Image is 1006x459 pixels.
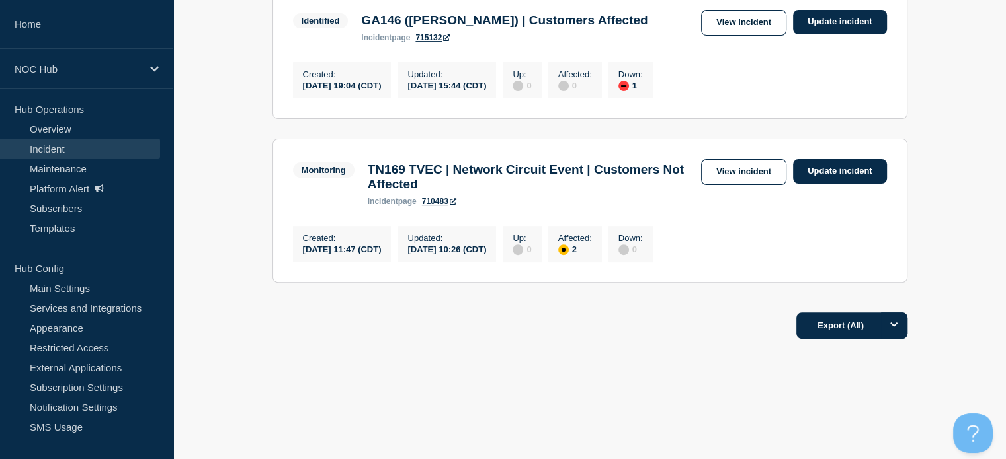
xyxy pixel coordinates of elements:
span: Identified [293,13,349,28]
p: Affected : [558,69,592,79]
p: Updated : [407,69,486,79]
a: Update incident [793,159,887,184]
span: incident [368,197,398,206]
div: disabled [513,244,523,255]
div: [DATE] 10:26 (CDT) [407,243,486,254]
div: 2 [558,243,592,255]
a: View incident [701,159,786,185]
p: Created : [303,69,382,79]
p: Affected : [558,233,592,243]
iframe: Help Scout Beacon - Open [953,413,993,453]
p: Up : [513,69,531,79]
div: disabled [618,244,629,255]
h3: GA146 ([PERSON_NAME]) | Customers Affected [361,13,648,28]
div: affected [558,244,569,255]
div: disabled [558,81,569,91]
h3: TN169 TVEC | Network Circuit Event | Customers Not Affected [368,162,694,192]
button: Options [881,312,907,339]
div: down [618,81,629,91]
p: Created : [303,233,382,243]
div: 0 [558,79,592,91]
div: [DATE] 11:47 (CDT) [303,243,382,254]
p: Down : [618,69,643,79]
div: disabled [513,81,523,91]
div: 1 [618,79,643,91]
p: Down : [618,233,643,243]
a: 710483 [422,197,456,206]
p: Up : [513,233,531,243]
p: page [361,33,410,42]
div: [DATE] 15:44 (CDT) [407,79,486,90]
div: 0 [513,243,531,255]
a: View incident [701,10,786,36]
span: Monitoring [293,162,355,178]
button: Export (All) [796,312,907,339]
div: 0 [513,79,531,91]
p: Updated : [407,233,486,243]
span: incident [361,33,392,42]
a: Update incident [793,10,887,34]
p: page [368,197,417,206]
div: 0 [618,243,643,255]
div: [DATE] 19:04 (CDT) [303,79,382,90]
a: 715132 [415,33,450,42]
p: NOC Hub [15,63,142,75]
